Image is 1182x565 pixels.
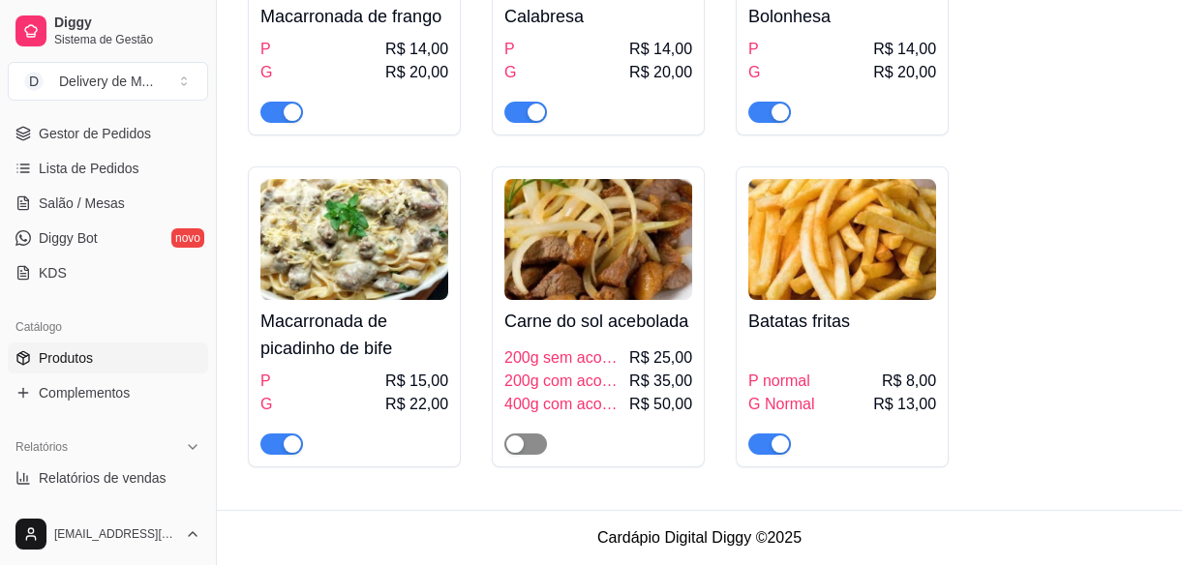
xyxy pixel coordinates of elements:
a: Diggy Botnovo [8,223,208,253]
span: G [748,61,760,84]
a: KDS [8,257,208,288]
span: P [504,38,515,61]
a: Lista de Pedidos [8,153,208,184]
h4: Macarronada de picadinho de bife [260,308,448,362]
span: G [260,61,272,84]
span: P normal [748,370,810,393]
a: Relatório de clientes [8,497,208,528]
img: product-image [748,179,936,300]
span: Diggy Bot [39,228,98,248]
span: P [260,38,271,61]
button: [EMAIL_ADDRESS][DOMAIN_NAME] [8,511,208,557]
span: 200g com acompanhamento [504,370,625,393]
h4: Calabresa [504,3,692,30]
a: Relatórios de vendas [8,462,208,493]
h4: Bolonhesa [748,3,936,30]
span: 400g com acompanhamento [504,393,625,416]
a: Produtos [8,342,208,373]
span: R$ 14,00 [385,38,448,61]
span: P [748,38,759,61]
span: Diggy [54,15,200,32]
button: Select a team [8,62,208,101]
span: R$ 25,00 [629,346,692,370]
span: R$ 20,00 [873,61,936,84]
span: P [260,370,271,393]
h4: Carne do sol acebolada [504,308,692,335]
span: Complementos [39,383,130,402]
span: 200g sem acompanhamento [504,346,625,370]
img: product-image [504,179,692,300]
span: R$ 35,00 [629,370,692,393]
span: Salão / Mesas [39,193,125,213]
a: Salão / Mesas [8,188,208,219]
span: R$ 8,00 [882,370,936,393]
span: Sistema de Gestão [54,32,200,47]
span: G [260,393,272,416]
span: Lista de Pedidos [39,159,139,178]
span: D [24,72,44,91]
span: Produtos [39,348,93,368]
span: R$ 15,00 [385,370,448,393]
span: G Normal [748,393,814,416]
a: DiggySistema de Gestão [8,8,208,54]
a: Gestor de Pedidos [8,118,208,149]
h4: Macarronada de frango [260,3,448,30]
span: Gestor de Pedidos [39,124,151,143]
footer: Cardápio Digital Diggy © 2025 [217,510,1182,565]
span: Relatórios de vendas [39,468,167,488]
span: KDS [39,263,67,282]
div: Catálogo [8,312,208,342]
span: R$ 50,00 [629,393,692,416]
span: Relatórios [15,439,68,455]
span: R$ 20,00 [385,61,448,84]
h4: Batatas fritas [748,308,936,335]
a: Complementos [8,377,208,408]
span: R$ 14,00 [629,38,692,61]
span: R$ 20,00 [629,61,692,84]
div: Delivery de M ... [59,72,153,91]
span: R$ 13,00 [873,393,936,416]
span: R$ 22,00 [385,393,448,416]
span: [EMAIL_ADDRESS][DOMAIN_NAME] [54,526,177,542]
span: G [504,61,516,84]
img: product-image [260,179,448,300]
span: R$ 14,00 [873,38,936,61]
